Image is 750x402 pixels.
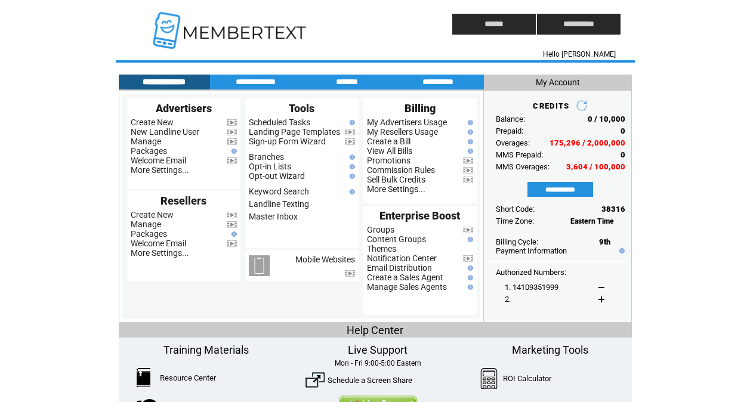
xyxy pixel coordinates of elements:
[131,165,189,175] a: More Settings...
[249,187,309,196] a: Keyword Search
[347,164,355,169] img: help.gif
[505,295,511,304] span: 2.
[496,268,566,277] span: Authorized Numbers:
[405,102,436,115] span: Billing
[543,50,616,58] span: Hello [PERSON_NAME]
[512,344,588,356] span: Marketing Tools
[463,177,473,183] img: video.png
[367,234,426,244] a: Content Groups
[161,194,206,207] span: Resellers
[305,370,325,389] img: ScreenShare.png
[367,273,443,282] a: Create a Sales Agent
[379,209,460,222] span: Enterprise Boost
[367,253,437,263] a: Notification Center
[367,244,396,253] a: Themes
[367,175,425,184] a: Sell Bulk Credits
[465,129,473,135] img: help.gif
[496,162,550,171] span: MMS Overages:
[599,237,610,246] span: 9th
[335,359,421,367] span: Mon - Fri 9:00-5:00 Eastern
[229,149,237,154] img: help.gif
[496,205,535,214] span: Short Code:
[465,149,473,154] img: help.gif
[480,368,498,389] img: Calculator.png
[137,368,150,387] img: ResourceCenter.png
[367,225,394,234] a: Groups
[496,150,543,159] span: MMS Prepaid:
[227,212,237,218] img: video.png
[496,246,567,255] a: Payment Information
[249,152,284,162] a: Branches
[533,101,569,110] span: CREDITS
[289,102,314,115] span: Tools
[131,239,186,248] a: Welcome Email
[566,162,625,171] span: 3,604 / 100,000
[348,344,408,356] span: Live Support
[465,275,473,280] img: help.gif
[367,263,432,273] a: Email Distribution
[588,115,625,123] span: 0 / 10,000
[621,150,625,159] span: 0
[496,217,534,225] span: Time Zone:
[616,248,625,253] img: help.gif
[465,120,473,125] img: help.gif
[463,157,473,164] img: video.png
[505,283,558,292] span: 1. 14109351999
[536,78,580,87] span: My Account
[496,138,530,147] span: Overages:
[465,285,473,290] img: help.gif
[249,171,305,181] a: Opt-out Wizard
[347,174,355,179] img: help.gif
[367,184,425,194] a: More Settings...
[601,205,625,214] span: 38316
[131,117,174,127] a: Create New
[465,237,473,242] img: help.gif
[249,162,291,171] a: Opt-in Lists
[345,129,355,135] img: video.png
[249,255,270,276] img: mobile-websites.png
[503,374,551,383] a: ROI Calculator
[345,138,355,145] img: video.png
[249,137,326,146] a: Sign-up Form Wizard
[367,117,447,127] a: My Advertisers Usage
[295,255,355,264] a: Mobile Websites
[249,127,340,137] a: Landing Page Templates
[367,146,412,156] a: View All Bills
[345,270,355,277] img: video.png
[347,324,403,336] span: Help Center
[347,189,355,194] img: help.gif
[227,129,237,135] img: video.png
[496,126,523,135] span: Prepaid:
[347,154,355,160] img: help.gif
[131,229,167,239] a: Packages
[347,120,355,125] img: help.gif
[463,167,473,174] img: video.png
[367,156,411,165] a: Promotions
[131,219,161,229] a: Manage
[131,248,189,258] a: More Settings...
[367,165,435,175] a: Commission Rules
[328,376,412,385] a: Schedule a Screen Share
[229,231,237,237] img: help.gif
[249,199,309,209] a: Landline Texting
[131,137,161,146] a: Manage
[465,265,473,271] img: help.gif
[131,146,167,156] a: Packages
[570,217,614,225] span: Eastern Time
[163,344,249,356] span: Training Materials
[131,127,199,137] a: New Landline User
[227,119,237,126] img: video.png
[367,127,438,137] a: My Resellers Usage
[249,117,310,127] a: Scheduled Tasks
[227,221,237,228] img: video.png
[131,210,174,219] a: Create New
[160,373,216,382] a: Resource Center
[227,138,237,145] img: video.png
[367,137,411,146] a: Create a Bill
[550,138,625,147] span: 175,296 / 2,000,000
[463,255,473,262] img: video.png
[131,156,186,165] a: Welcome Email
[249,212,298,221] a: Master Inbox
[496,237,538,246] span: Billing Cycle:
[227,240,237,247] img: video.png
